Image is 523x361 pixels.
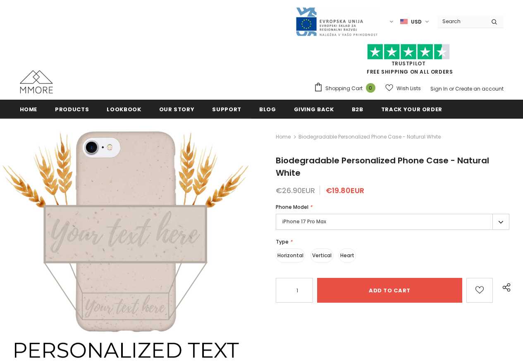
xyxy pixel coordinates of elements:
a: Javni Razpis [295,18,378,25]
span: Wish Lists [396,84,421,93]
span: Blog [259,105,276,113]
span: support [212,105,241,113]
label: iPhone 17 Pro Max [276,214,509,230]
a: Home [276,132,291,142]
span: Type [276,238,289,245]
label: Heart [339,249,356,263]
a: Products [55,100,89,118]
img: Javni Razpis [295,7,378,37]
span: €26.90EUR [276,185,315,196]
a: Blog [259,100,276,118]
label: Vertical [310,249,333,263]
span: or [449,85,454,92]
a: Wish Lists [385,81,421,96]
a: B2B [352,100,363,118]
a: Sign In [430,85,448,92]
span: Biodegradable Personalized Phone Case - Natural White [276,155,489,179]
a: Trustpilot [392,60,426,67]
a: Create an account [455,85,504,92]
a: Track your order [381,100,442,118]
img: Trust Pilot Stars [367,44,450,60]
span: Track your order [381,105,442,113]
span: €19.80EUR [326,185,364,196]
a: support [212,100,241,118]
a: Giving back [294,100,334,118]
span: Shopping Cart [325,84,363,93]
a: Shopping Cart 0 [314,82,380,95]
a: Lookbook [107,100,141,118]
img: MMORE Cases [20,70,53,93]
span: Lookbook [107,105,141,113]
input: Add to cart [317,278,462,303]
span: 0 [366,83,375,93]
a: Our Story [159,100,195,118]
span: FREE SHIPPING ON ALL ORDERS [314,48,504,75]
img: USD [400,18,408,25]
label: Horizontal [276,249,305,263]
span: B2B [352,105,363,113]
a: Home [20,100,38,118]
span: USD [411,18,422,26]
span: Biodegradable Personalized Phone Case - Natural White [299,132,441,142]
span: Giving back [294,105,334,113]
span: Products [55,105,89,113]
span: Phone Model [276,203,308,210]
input: Search Site [437,15,485,27]
span: Home [20,105,38,113]
span: Our Story [159,105,195,113]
